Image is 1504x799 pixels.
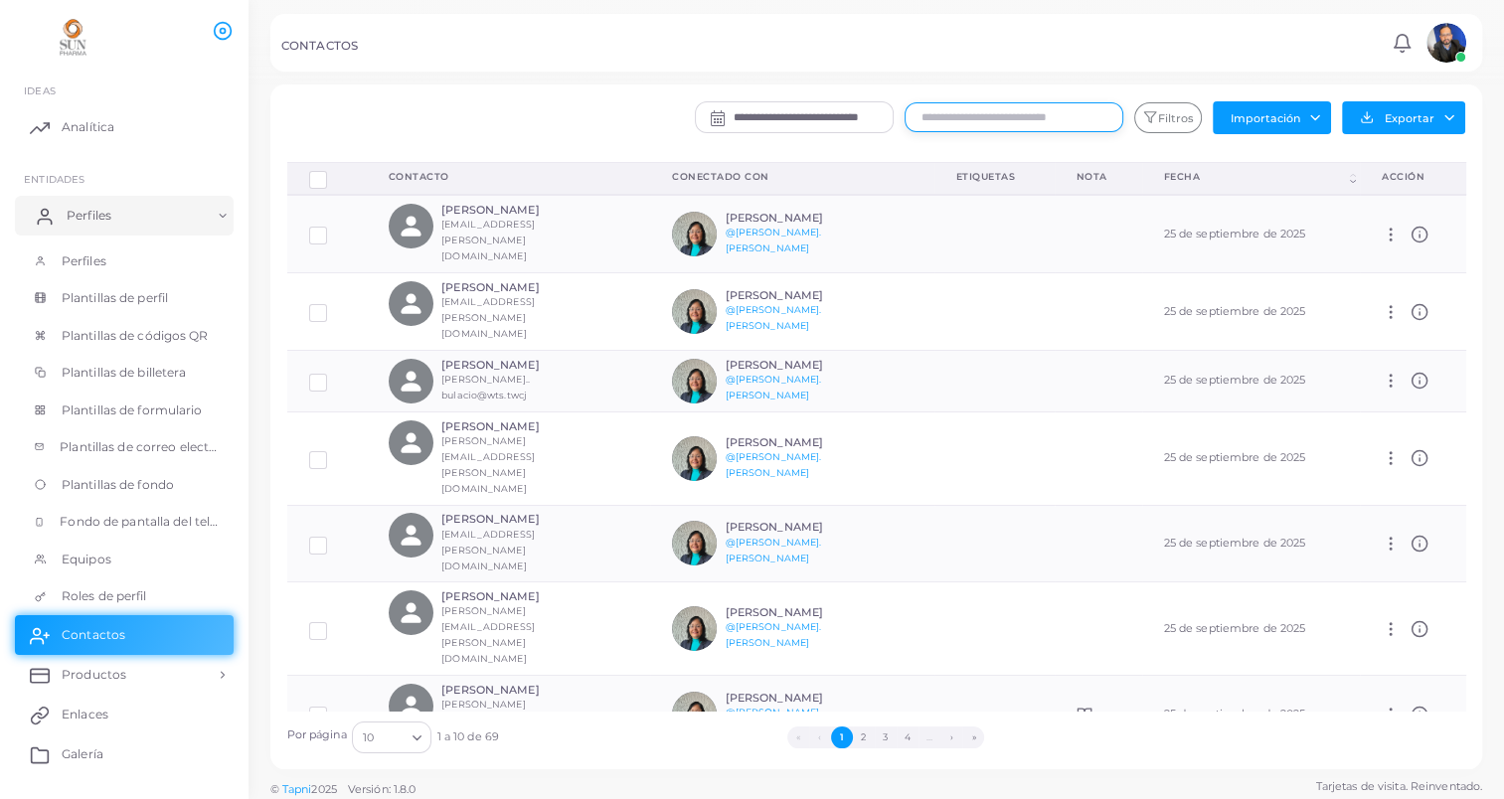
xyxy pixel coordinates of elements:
span: Enlaces [62,706,108,723]
div: Etiquetas [956,170,1033,184]
div: Buscar opción [352,721,431,753]
img: avatar [672,521,717,565]
h6: [PERSON_NAME] [441,281,587,294]
img: logotipo [18,19,128,56]
a: @[PERSON_NAME].[PERSON_NAME] [726,537,822,563]
small: [PERSON_NAME][EMAIL_ADDRESS][PERSON_NAME][DOMAIN_NAME] [441,435,535,494]
span: Versión: 1.8.0 [348,782,417,796]
h6: [PERSON_NAME] [726,212,872,225]
svg: Relleno de persona [398,368,424,395]
h6: [PERSON_NAME] [726,692,872,705]
span: Perfiles [62,252,106,270]
button: Filtros [1134,102,1202,134]
h6: [PERSON_NAME] [726,289,872,302]
img: avatar [672,436,717,481]
font: 10 [363,728,374,748]
svg: Relleno de persona [398,522,424,549]
span: 2025 [311,781,336,798]
div: Conectado con [672,170,912,184]
h6: [PERSON_NAME] [441,590,587,603]
a: Equipos [15,541,234,578]
a: Plantillas de fondo [15,466,234,504]
div: 25 de septiembre de 2025 [1164,227,1338,242]
h6: [PERSON_NAME] [726,521,872,534]
button: Exportar [1342,101,1465,134]
svg: Relleno de persona [398,429,424,456]
img: avatar [672,289,717,334]
small: [PERSON_NAME].. bulacio@wts.twcj [441,374,530,400]
a: Analítica [15,107,234,147]
div: 25 de septiembre de 2025 [1164,707,1338,722]
span: Plantillas de códigos QR [62,327,209,345]
font: Exportar [1385,111,1434,125]
span: Roles de perfil [62,587,147,605]
img: avatar [672,359,717,403]
button: Ir a la página 1 [831,726,853,748]
span: Plantillas de fondo [62,476,174,494]
span: IDEAS [24,84,56,96]
button: Ir a la página siguiente [940,726,962,748]
svg: Relleno de persona [398,290,424,317]
a: Perfiles [15,196,234,236]
span: Plantillas de perfil [62,289,168,307]
small: [EMAIL_ADDRESS][PERSON_NAME][DOMAIN_NAME] [441,219,535,261]
a: avatar [1420,23,1471,63]
th: Selección de filas [287,162,367,195]
span: Galería [62,745,103,763]
a: Plantillas de perfil [15,279,234,317]
button: Importación [1213,101,1331,133]
span: 1 a 10 de 69 [437,729,499,745]
svg: Relleno de persona [398,599,424,626]
h6: [PERSON_NAME] [726,606,872,619]
a: Productos [15,655,234,695]
span: © [270,781,416,798]
small: [PERSON_NAME][EMAIL_ADDRESS][DOMAIN_NAME] [441,699,535,741]
svg: Relleno de persona [398,213,424,240]
div: 25 de septiembre de 2025 [1164,536,1338,552]
a: @[PERSON_NAME].[PERSON_NAME] [726,227,822,253]
a: @[PERSON_NAME].[PERSON_NAME] [726,304,822,331]
span: Analítica [62,118,114,136]
div: 25 de septiembre de 2025 [1164,621,1338,637]
span: ENTIDADES [24,173,84,185]
font: Filtros [1157,111,1193,125]
svg: Relleno de persona [398,693,424,719]
span: Perfiles [67,207,111,225]
ul: Paginación [499,726,1272,748]
img: avatar [672,692,717,736]
span: Equipos [62,551,111,568]
a: @[PERSON_NAME].[PERSON_NAME] [726,621,822,648]
button: Ir a la página 3 [875,726,897,748]
a: Plantillas de códigos QR [15,317,234,355]
a: Plantillas de formulario [15,392,234,429]
img: avatar [672,212,717,256]
div: acción [1382,170,1444,184]
span: Tarjetas de visita. Reinventado. [1315,778,1482,795]
a: @[PERSON_NAME].[PERSON_NAME] [726,707,822,733]
a: Perfiles [15,242,234,280]
small: [PERSON_NAME][EMAIL_ADDRESS][PERSON_NAME][DOMAIN_NAME] [441,605,535,664]
h6: [PERSON_NAME] [726,359,872,372]
h5: CONTACTOS [281,39,358,53]
a: @[PERSON_NAME].[PERSON_NAME] [726,451,822,478]
div: 25 de septiembre de 2025 [1164,450,1338,466]
div: Contacto [389,170,628,184]
a: Enlaces [15,695,234,734]
div: Fecha [1164,170,1346,184]
label: Por página [287,727,347,743]
a: Plantillas de correo electrónico [15,428,234,466]
a: Contactos [15,615,234,655]
button: Ir a la última página [962,726,984,748]
h6: [PERSON_NAME] [726,436,872,449]
h6: [PERSON_NAME] [441,420,587,433]
a: Roles de perfil [15,577,234,615]
a: Tapni [282,782,312,796]
div: 25 de septiembre de 2025 [1164,304,1338,320]
h6: [PERSON_NAME] [441,359,587,372]
h6: [PERSON_NAME] [441,513,587,526]
img: avatar [1426,23,1466,63]
h6: [PERSON_NAME] [441,204,587,217]
small: [EMAIL_ADDRESS][PERSON_NAME][DOMAIN_NAME] [441,529,535,571]
img: avatar [672,606,717,651]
